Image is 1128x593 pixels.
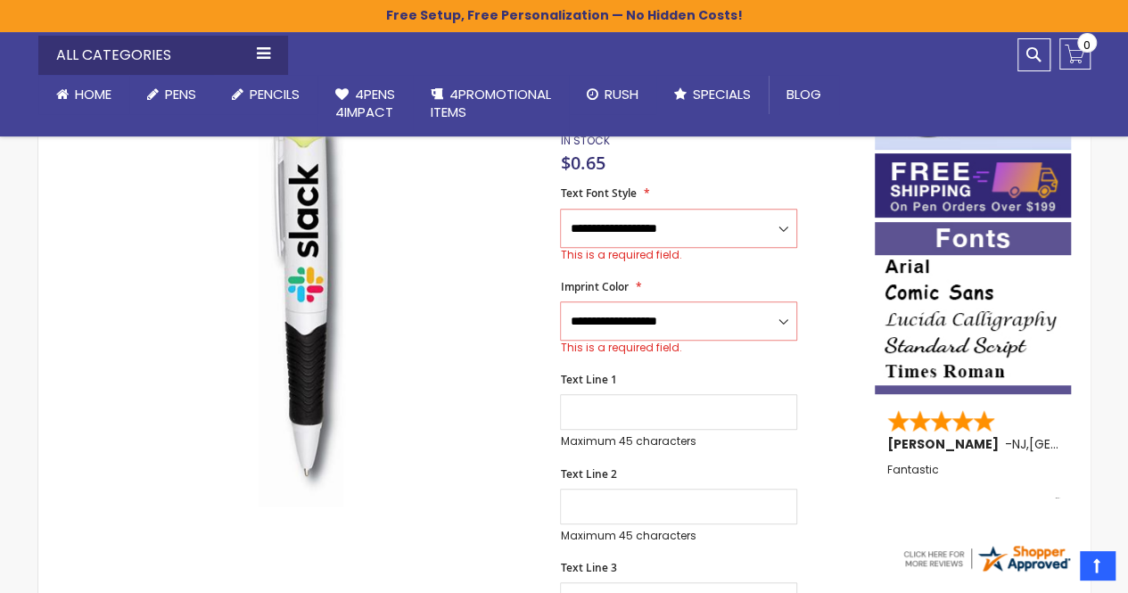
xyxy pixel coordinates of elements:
span: 4Pens 4impact [335,85,395,121]
a: Top [1080,551,1115,580]
a: 4Pens4impact [317,75,413,133]
a: 0 [1059,38,1091,70]
span: Rush [605,85,638,103]
img: Free shipping on orders over $199 [875,153,1071,218]
p: Maximum 45 characters [560,529,797,543]
a: Pencils [214,75,317,114]
a: Specials [656,75,769,114]
span: 0 [1083,37,1091,54]
div: Availability [560,134,609,148]
span: In stock [560,133,609,148]
span: Imprint Color [560,279,628,294]
span: NJ [1012,435,1026,453]
span: Text Line 3 [560,560,616,575]
div: Fantastic [887,464,1060,502]
a: 4PROMOTIONALITEMS [413,75,569,133]
span: 4PROMOTIONAL ITEMS [431,85,551,121]
a: Rush [569,75,656,114]
a: Home [38,75,129,114]
a: Blog [769,75,839,114]
span: [PERSON_NAME] [887,435,1005,453]
img: 4pens.com widget logo [901,542,1072,574]
span: Pencils [250,85,300,103]
span: $0.65 [560,151,605,175]
span: Blog [786,85,821,103]
a: Pens [129,75,214,114]
div: This is a required field. [560,341,797,355]
span: Text Font Style [560,185,636,201]
span: Text Line 1 [560,372,616,387]
a: 4pens.com certificate URL [901,563,1072,578]
span: Pens [165,85,196,103]
div: This is a required field. [560,248,797,262]
span: Specials [693,85,751,103]
p: Maximum 45 characters [560,434,797,449]
img: font-personalization-examples [875,222,1071,394]
img: Pen and Highlighter Combo - Full Color Imprint [74,45,537,507]
span: Text Line 2 [560,466,616,482]
div: All Categories [38,36,288,75]
span: Home [75,85,111,103]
